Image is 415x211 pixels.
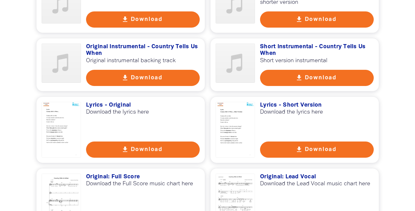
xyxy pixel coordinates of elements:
h3: Original Instrumental - Country Tells Us When [86,43,200,57]
h3: Lyrics - Short Version [260,102,374,109]
button: get_app Download [86,142,200,158]
i: get_app [121,146,129,153]
h3: Short Instrumental - Country Tells Us When [260,43,374,57]
button: get_app Download [260,70,374,86]
i: get_app [295,74,303,82]
button: get_app Download [260,11,374,28]
button: get_app Download [86,11,200,28]
h3: Lyrics - Original [86,102,200,109]
i: get_app [121,16,129,23]
h3: Original: Full Score [86,174,200,181]
i: get_app [295,16,303,23]
button: get_app Download [260,142,374,158]
i: get_app [121,74,129,82]
i: get_app [295,146,303,153]
h3: Original: Lead Vocal [260,174,374,181]
button: get_app Download [86,70,200,86]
